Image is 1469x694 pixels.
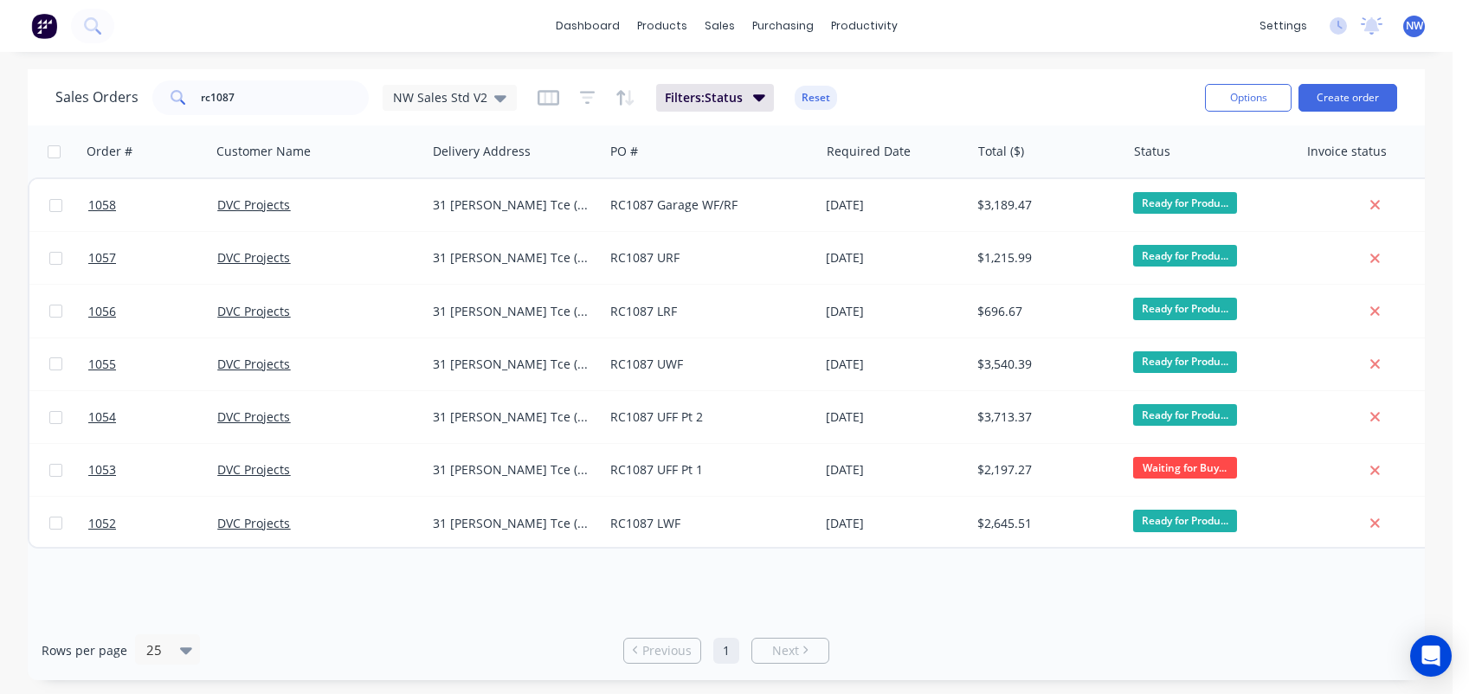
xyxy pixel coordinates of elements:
[977,408,1111,426] div: $3,713.37
[610,249,802,267] div: RC1087 URF
[217,196,290,213] a: DVC Projects
[826,461,963,479] div: [DATE]
[1133,298,1237,319] span: Ready for Produ...
[88,515,116,532] span: 1052
[433,196,589,214] div: 31 [PERSON_NAME] Tce ([GEOGRAPHIC_DATA]
[1133,457,1237,479] span: Waiting for Buy...
[713,638,739,664] a: Page 1 is your current page
[977,196,1111,214] div: $3,189.47
[433,408,589,426] div: 31 [PERSON_NAME] Tce ([GEOGRAPHIC_DATA]
[610,143,638,160] div: PO #
[433,515,589,532] div: 31 [PERSON_NAME] Tce ([GEOGRAPHIC_DATA]
[88,408,116,426] span: 1054
[827,143,911,160] div: Required Date
[88,498,217,549] a: 1052
[88,249,116,267] span: 1057
[610,196,802,214] div: RC1087 Garage WF/RF
[656,84,774,112] button: Filters:Status
[826,249,963,267] div: [DATE]
[610,356,802,373] div: RC1087 UWF
[610,461,802,479] div: RC1087 UFF Pt 1
[1205,84,1292,112] button: Options
[642,642,692,659] span: Previous
[826,515,963,532] div: [DATE]
[1298,84,1397,112] button: Create order
[1133,245,1237,267] span: Ready for Produ...
[88,356,116,373] span: 1055
[1307,143,1387,160] div: Invoice status
[217,515,290,531] a: DVC Projects
[547,13,628,39] a: dashboard
[217,303,290,319] a: DVC Projects
[696,13,744,39] div: sales
[433,356,589,373] div: 31 [PERSON_NAME] Tce ([GEOGRAPHIC_DATA]
[1133,192,1237,214] span: Ready for Produ...
[610,515,802,532] div: RC1087 LWF
[88,303,116,320] span: 1056
[87,143,132,160] div: Order #
[55,89,139,106] h1: Sales Orders
[88,232,217,284] a: 1057
[744,13,822,39] div: purchasing
[433,143,531,160] div: Delivery Address
[1133,351,1237,373] span: Ready for Produ...
[1406,18,1423,34] span: NW
[217,249,290,266] a: DVC Projects
[88,286,217,337] a: 1056
[977,303,1111,320] div: $696.67
[88,196,116,214] span: 1058
[665,89,743,106] span: Filters: Status
[610,303,802,320] div: RC1087 LRF
[628,13,696,39] div: products
[217,356,290,372] a: DVC Projects
[977,356,1111,373] div: $3,540.39
[433,249,589,267] div: 31 [PERSON_NAME] Tce ([GEOGRAPHIC_DATA]
[433,461,589,479] div: 31 [PERSON_NAME] Tce ([GEOGRAPHIC_DATA]
[217,408,290,425] a: DVC Projects
[216,143,311,160] div: Customer Name
[826,196,963,214] div: [DATE]
[88,444,217,496] a: 1053
[1133,510,1237,531] span: Ready for Produ...
[433,303,589,320] div: 31 [PERSON_NAME] Tce ([GEOGRAPHIC_DATA]
[393,88,487,106] span: NW Sales Std V2
[88,179,217,231] a: 1058
[610,408,802,426] div: RC1087 UFF Pt 2
[217,461,290,478] a: DVC Projects
[826,303,963,320] div: [DATE]
[201,80,370,115] input: Search...
[1134,143,1170,160] div: Status
[31,13,57,39] img: Factory
[977,515,1111,532] div: $2,645.51
[978,143,1024,160] div: Total ($)
[826,356,963,373] div: [DATE]
[42,642,127,659] span: Rows per page
[624,642,700,659] a: Previous page
[616,638,836,664] ul: Pagination
[772,642,799,659] span: Next
[88,338,217,390] a: 1055
[88,391,217,443] a: 1054
[1410,635,1452,677] div: Open Intercom Messenger
[826,408,963,426] div: [DATE]
[752,642,828,659] a: Next page
[1133,404,1237,426] span: Ready for Produ...
[1251,13,1316,39] div: settings
[822,13,906,39] div: productivity
[88,461,116,479] span: 1053
[977,249,1111,267] div: $1,215.99
[977,461,1111,479] div: $2,197.27
[795,86,837,110] button: Reset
